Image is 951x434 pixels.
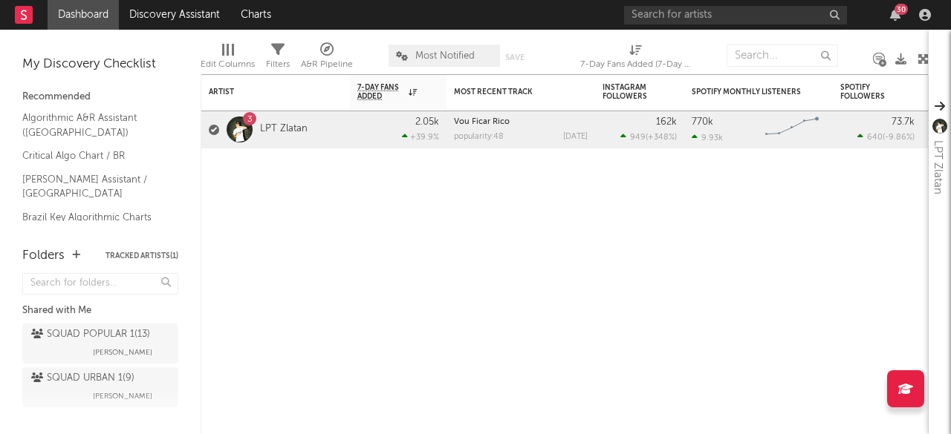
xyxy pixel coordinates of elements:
[301,56,353,73] div: A&R Pipeline
[890,9,900,21] button: 30
[201,37,255,80] div: Edit Columns
[692,88,803,96] div: Spotify Monthly Listeners
[31,326,150,343] div: SQUAD POPULAR 1 ( 13 )
[22,56,178,73] div: My Discovery Checklist
[22,247,65,265] div: Folders
[454,118,510,126] a: Vou Ficar Rico
[624,6,847,24] input: Search for artists
[580,56,692,73] div: 7-Day Fans Added (7-Day Fans Added)
[454,118,588,126] div: Vou Ficar Rico
[31,369,134,387] div: SQUAD URBAN 1 ( 9 )
[22,110,163,140] a: Algorithmic A&R Assistant ([GEOGRAPHIC_DATA])
[301,37,353,80] div: A&R Pipeline
[656,117,677,127] div: 162k
[22,88,178,106] div: Recommended
[630,134,646,142] span: 949
[93,387,152,405] span: [PERSON_NAME]
[620,132,677,142] div: ( )
[648,134,675,142] span: +348 %
[885,134,912,142] span: -9.86 %
[563,133,588,141] div: [DATE]
[505,53,525,62] button: Save
[22,323,178,364] a: SQUAD POPULAR 1(13)[PERSON_NAME]
[580,37,692,80] div: 7-Day Fans Added (7-Day Fans Added)
[895,4,908,15] div: 30
[357,83,405,101] span: 7-Day Fans Added
[266,37,290,80] div: Filters
[209,88,320,96] div: Artist
[260,123,308,136] a: LPT Zlatan
[857,132,915,142] div: ( )
[415,117,439,127] div: 2.05k
[603,83,655,101] div: Instagram Followers
[454,88,565,96] div: Most Recent Track
[692,133,723,142] div: 9.93k
[22,171,163,202] a: [PERSON_NAME] Assistant / [GEOGRAPHIC_DATA]
[840,83,892,101] div: Spotify Followers
[93,343,152,361] span: [PERSON_NAME]
[402,132,439,142] div: +39.9 %
[727,45,838,67] input: Search...
[454,133,504,141] div: popularity: 48
[22,148,163,164] a: Critical Algo Chart / BR
[415,51,475,61] span: Most Notified
[22,209,163,226] a: Brazil Key Algorithmic Charts
[106,252,178,260] button: Tracked Artists(1)
[692,117,713,127] div: 770k
[892,117,915,127] div: 73.7k
[867,134,883,142] span: 640
[759,111,825,148] svg: Chart title
[22,367,178,407] a: SQUAD URBAN 1(9)[PERSON_NAME]
[22,273,178,295] input: Search for folders...
[929,140,947,194] div: LPT Zlatan
[201,56,255,73] div: Edit Columns
[266,56,290,73] div: Filters
[22,302,178,320] div: Shared with Me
